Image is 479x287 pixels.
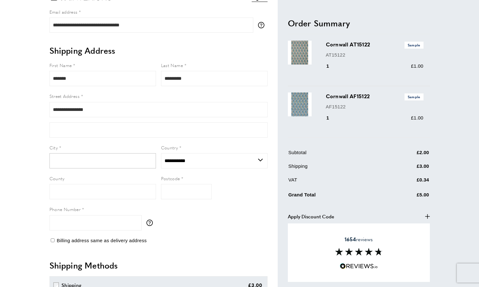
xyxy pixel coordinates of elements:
[411,63,423,69] span: £1.00
[49,93,80,99] span: Street Address
[146,220,156,226] button: More information
[326,103,424,110] p: AF15122
[49,62,72,68] span: First Name
[288,17,430,29] h2: Order Summary
[49,45,268,56] h2: Shipping Address
[49,144,58,151] span: City
[335,248,383,256] img: Reviews section
[385,162,429,175] td: £3.00
[385,190,429,203] td: £5.00
[288,149,385,161] td: Subtotal
[288,41,312,65] img: Cornwall AT15122
[258,22,268,28] button: More information
[288,212,334,220] span: Apply Discount Code
[411,115,423,120] span: £1.00
[340,263,378,269] img: Reviews.io 5 stars
[288,92,312,116] img: Cornwall AF15122
[49,260,268,271] h2: Shipping Methods
[49,206,81,212] span: Phone Number
[57,238,147,243] span: Billing address same as delivery address
[345,236,356,243] strong: 1654
[49,9,78,15] span: Email address
[161,144,178,151] span: Country
[385,149,429,161] td: £2.00
[288,176,385,188] td: VAT
[288,162,385,175] td: Shipping
[326,114,338,122] div: 1
[161,62,183,68] span: Last Name
[405,93,424,100] span: Sample
[345,236,373,243] span: reviews
[385,176,429,188] td: £0.34
[326,51,424,58] p: AT15122
[161,175,180,181] span: Postcode
[326,41,424,48] h3: Cornwall AT15122
[326,62,338,70] div: 1
[288,190,385,203] td: Grand Total
[326,92,424,100] h3: Cornwall AF15122
[405,42,424,48] span: Sample
[49,175,65,181] span: County
[51,238,55,242] input: Billing address same as delivery address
